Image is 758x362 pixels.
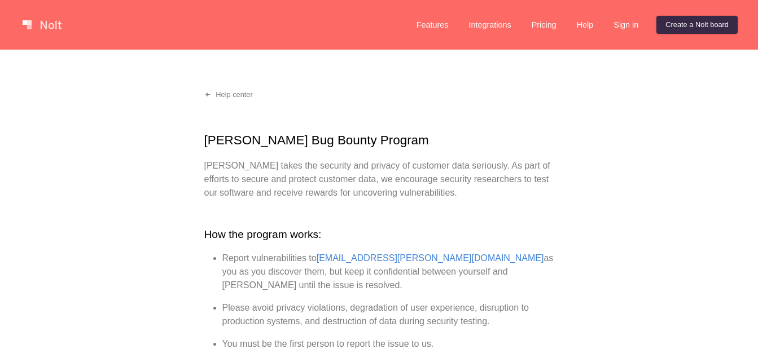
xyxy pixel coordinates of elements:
li: Report vulnerabilities to as you as you discover them, but keep it confidential between yourself ... [222,251,554,292]
a: Integrations [459,16,520,34]
a: [EMAIL_ADDRESS][PERSON_NAME][DOMAIN_NAME] [317,253,544,263]
p: [PERSON_NAME] takes the security and privacy of customer data seriously. As part of efforts to se... [204,159,554,200]
a: Help [568,16,603,34]
a: Sign in [604,16,647,34]
a: Create a Nolt board [656,16,738,34]
li: Please avoid privacy violations, degradation of user experience, disruption to production systems... [222,301,554,328]
li: You must be the first person to report the issue to us. [222,337,554,351]
a: Pricing [523,16,566,34]
h1: [PERSON_NAME] Bug Bounty Program [204,131,554,150]
h2: How the program works: [204,227,554,243]
a: Help center [195,86,262,104]
a: Features [408,16,458,34]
